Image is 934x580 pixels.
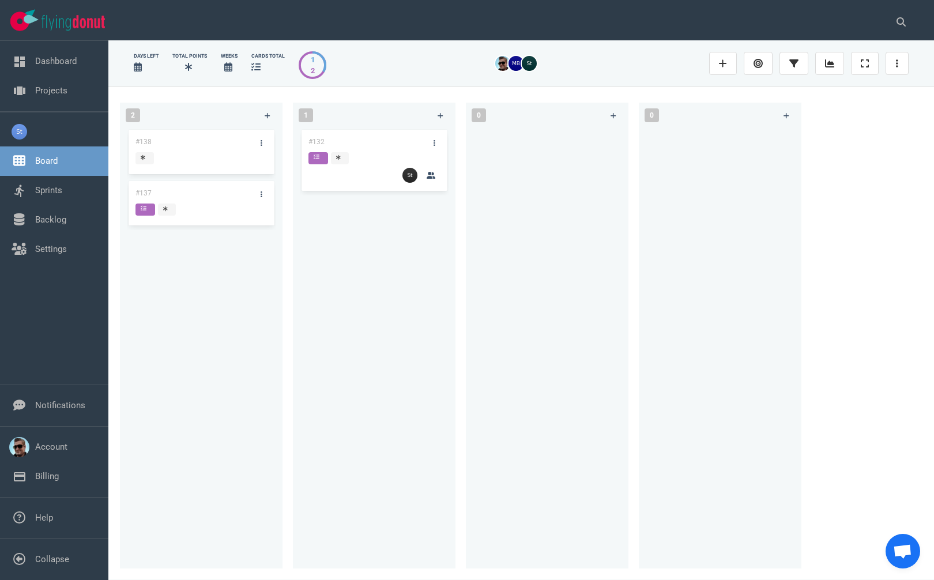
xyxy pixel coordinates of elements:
img: 26 [402,168,417,183]
a: Sprints [35,185,62,195]
a: Collapse [35,554,69,564]
span: 1 [299,108,313,122]
a: Projects [35,85,67,96]
div: days left [134,52,159,60]
div: 2 [311,65,315,76]
span: 0 [472,108,486,122]
div: cards total [251,52,285,60]
a: Settings [35,244,67,254]
img: 26 [495,56,510,71]
img: 26 [522,56,537,71]
a: #137 [135,189,152,197]
a: Account [35,442,67,452]
a: Billing [35,471,59,481]
div: Open de chat [886,534,920,568]
img: 26 [509,56,524,71]
div: Total Points [172,52,207,60]
a: Backlog [35,214,66,225]
span: 0 [645,108,659,122]
a: #138 [135,138,152,146]
div: 1 [311,54,315,65]
a: Notifications [35,400,85,410]
a: Dashboard [35,56,77,66]
a: Help [35,513,53,523]
a: #132 [308,138,325,146]
span: 2 [126,108,140,122]
a: Board [35,156,58,166]
div: Weeks [221,52,238,60]
img: Flying Donut text logo [42,15,105,31]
